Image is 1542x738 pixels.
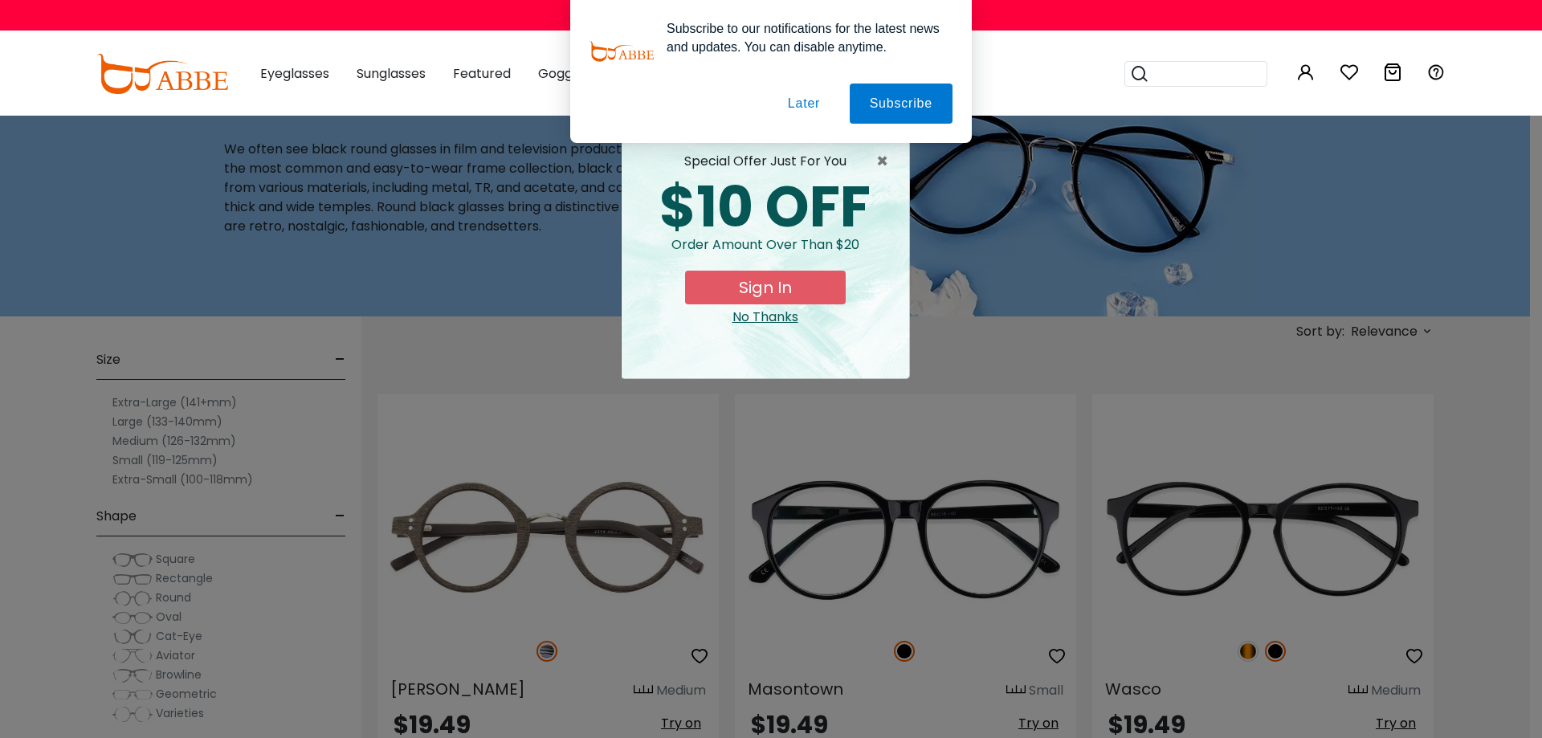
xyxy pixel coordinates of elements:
span: × [876,152,896,171]
div: Subscribe to our notifications for the latest news and updates. You can disable anytime. [654,19,953,56]
div: special offer just for you [634,152,896,171]
div: Order amount over than $20 [634,235,896,271]
button: Later [768,84,840,124]
div: Close [634,308,896,327]
button: Close [876,152,896,171]
div: $10 OFF [634,179,896,235]
button: Subscribe [850,84,953,124]
img: notification icon [589,19,654,84]
button: Sign In [685,271,846,304]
